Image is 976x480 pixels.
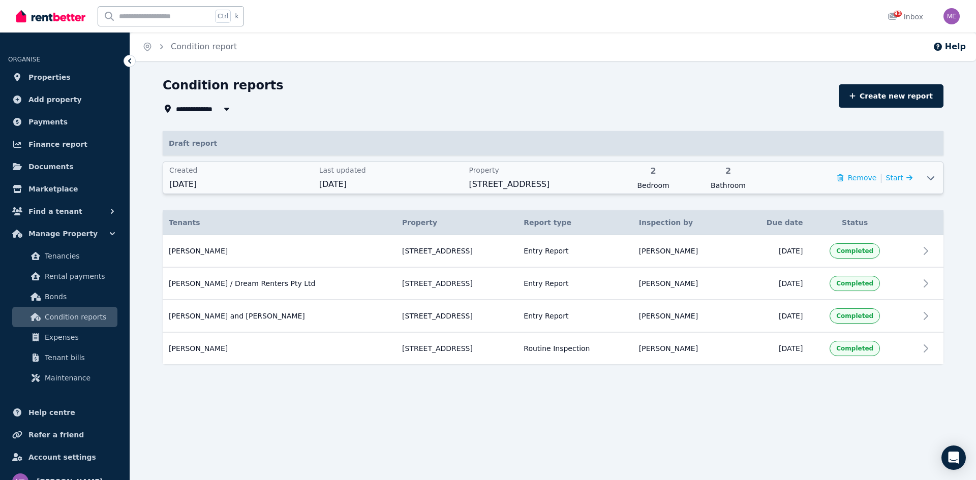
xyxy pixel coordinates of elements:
[839,84,943,108] a: Create new report
[894,11,902,17] span: 93
[639,343,698,354] span: [PERSON_NAME]
[12,246,117,266] a: Tenancies
[619,180,687,190] span: Bedroom
[396,267,517,300] td: [STREET_ADDRESS]
[694,180,762,190] span: Bathroom
[396,300,517,332] td: [STREET_ADDRESS]
[12,286,117,307] a: Bonds
[28,451,96,463] span: Account settings
[12,368,117,388] a: Maintenance
[837,173,876,183] button: Remove
[45,270,113,282] span: Rental payments
[633,210,738,235] th: Inspection by
[469,165,613,175] span: Property
[639,246,698,256] span: [PERSON_NAME]
[836,344,873,353] span: Completed
[169,311,305,321] span: [PERSON_NAME] and [PERSON_NAME]
[45,311,113,323] span: Condition reports
[738,210,809,235] th: Due date
[163,131,943,155] p: Draft report
[12,266,117,286] a: Rental payments
[396,210,517,235] th: Property
[8,67,121,87] a: Properties
[738,332,809,364] td: [DATE]
[517,300,633,332] td: Entry Report
[836,312,873,320] span: Completed
[8,56,40,63] span: ORGANISE
[619,165,687,177] span: 2
[8,134,121,154] a: Finance report
[215,10,231,23] span: Ctrl
[28,138,87,150] span: Finance report
[28,205,82,217] span: Find a tenant
[12,307,117,327] a: Condition reports
[319,178,463,190] span: [DATE]
[130,33,249,61] nav: Breadcrumb
[45,372,113,384] span: Maintenance
[28,406,75,419] span: Help centre
[933,41,966,53] button: Help
[517,235,633,268] td: Entry Report
[12,327,117,347] a: Expenses
[517,267,633,300] td: Entry Report
[169,246,228,256] span: [PERSON_NAME]
[639,311,698,321] span: [PERSON_NAME]
[169,343,228,354] span: [PERSON_NAME]
[169,178,313,190] span: [DATE]
[12,347,117,368] a: Tenant bills
[171,42,237,51] a: Condition report
[836,247,873,255] span: Completed
[45,250,113,262] span: Tenancies
[941,445,966,470] div: Open Intercom Messenger
[738,235,809,268] td: [DATE]
[8,425,121,445] a: Refer a friend
[28,93,82,106] span: Add property
[45,291,113,303] span: Bonds
[8,201,121,221] button: Find a tenant
[469,178,613,190] span: [STREET_ADDRESS]
[45,351,113,364] span: Tenant bills
[8,112,121,132] a: Payments
[8,179,121,199] a: Marketplace
[943,8,960,24] img: Melinda Enriquez
[8,402,121,423] a: Help centre
[169,165,313,175] span: Created
[8,223,121,244] button: Manage Property
[888,12,923,22] div: Inbox
[639,278,698,289] span: [PERSON_NAME]
[738,267,809,300] td: [DATE]
[879,171,882,185] span: |
[694,165,762,177] span: 2
[28,116,68,128] span: Payments
[163,77,284,93] h1: Condition reports
[8,156,121,177] a: Documents
[28,183,78,195] span: Marketplace
[517,332,633,364] td: Routine Inspection
[28,161,74,173] span: Documents
[169,278,315,289] span: [PERSON_NAME] / Dream Renters Pty Ltd
[235,12,238,20] span: k
[28,429,84,441] span: Refer a friend
[16,9,85,24] img: RentBetter
[809,210,901,235] th: Status
[28,71,71,83] span: Properties
[738,300,809,332] td: [DATE]
[45,331,113,343] span: Expenses
[836,279,873,287] span: Completed
[8,89,121,110] a: Add property
[517,210,633,235] th: Report type
[28,228,98,240] span: Manage Property
[396,332,517,364] td: [STREET_ADDRESS]
[8,447,121,467] a: Account settings
[169,217,200,228] span: Tenants
[396,235,517,268] td: [STREET_ADDRESS]
[319,165,463,175] span: Last updated
[886,174,903,182] span: Start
